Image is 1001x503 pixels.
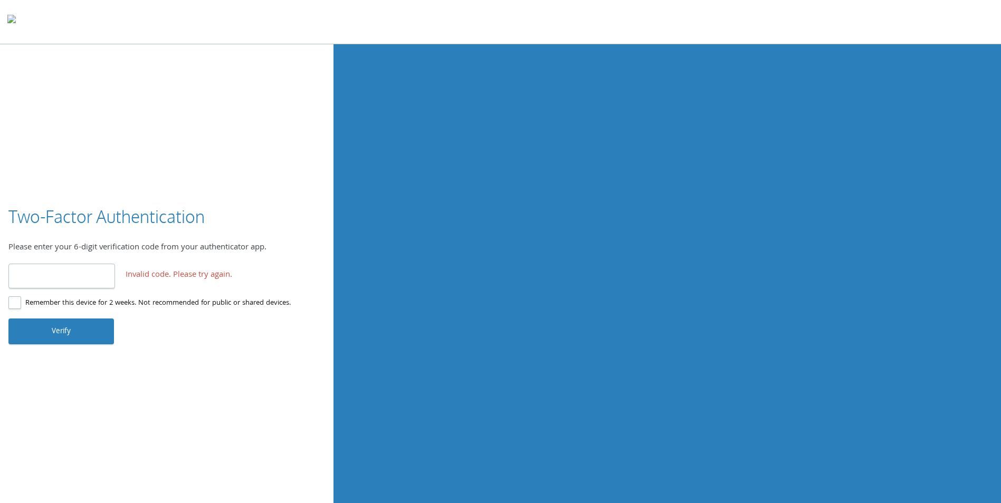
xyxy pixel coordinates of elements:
div: Please enter your 6-digit verification code from your authenticator app. [8,241,325,255]
button: Verify [8,318,114,344]
img: todyl-logo-dark.svg [7,11,16,32]
span: Invalid code. Please try again. [126,269,232,283]
label: Remember this device for 2 weeks. Not recommended for public or shared devices. [8,297,291,310]
h3: Two-Factor Authentication [8,205,205,229]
